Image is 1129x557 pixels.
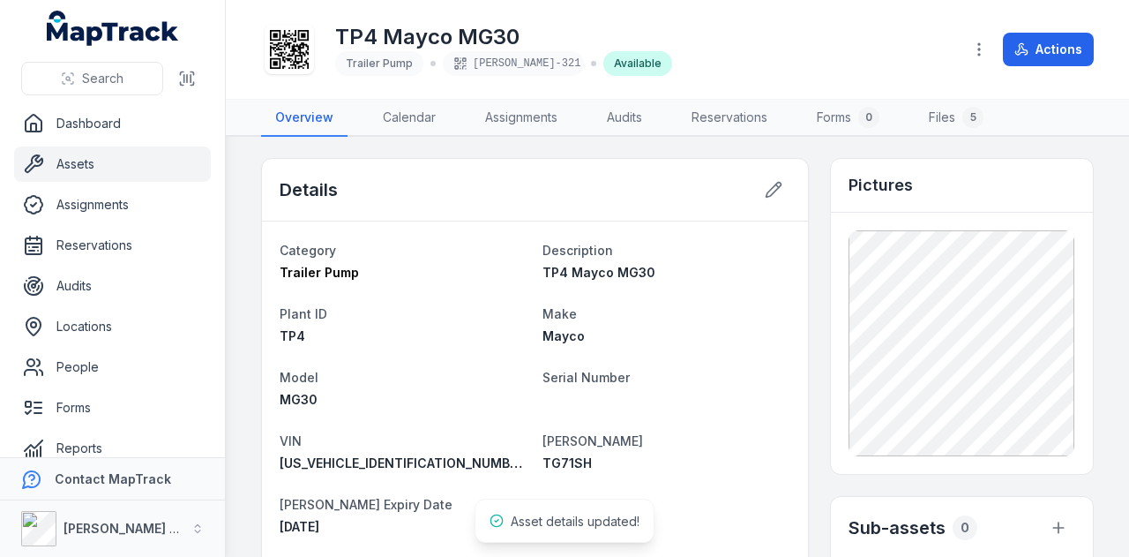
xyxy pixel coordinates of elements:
[542,328,585,343] span: Mayco
[542,497,601,512] span: Device ID
[915,100,998,137] a: Files5
[280,370,318,385] span: Model
[64,521,208,536] strong: [PERSON_NAME] Group
[14,390,211,425] a: Forms
[280,519,319,534] time: 21/03/2026, 11:00:00 am
[47,11,179,46] a: MapTrack
[280,265,359,280] span: Trailer Pump
[443,51,584,76] div: [PERSON_NAME]-321
[280,455,529,470] span: [US_VEHICLE_IDENTIFICATION_NUMBER]
[542,455,592,470] span: TG71SH
[858,107,879,128] div: 0
[82,70,123,87] span: Search
[542,433,643,448] span: [PERSON_NAME]
[542,306,577,321] span: Make
[280,433,302,448] span: VIN
[471,100,572,137] a: Assignments
[849,516,946,540] h2: Sub-assets
[261,100,348,137] a: Overview
[14,268,211,304] a: Audits
[346,56,413,70] span: Trailer Pump
[55,471,171,486] strong: Contact MapTrack
[593,100,656,137] a: Audits
[603,51,672,76] div: Available
[542,265,655,280] span: TP4 Mayco MG30
[335,23,672,51] h1: TP4 Mayco MG30
[962,107,983,128] div: 5
[849,173,913,198] h3: Pictures
[14,350,211,385] a: People
[369,100,450,137] a: Calendar
[677,100,781,137] a: Reservations
[280,497,452,512] span: [PERSON_NAME] Expiry Date
[1003,33,1094,66] button: Actions
[803,100,893,137] a: Forms0
[280,519,319,534] span: [DATE]
[280,328,305,343] span: TP4
[280,243,336,258] span: Category
[14,106,211,141] a: Dashboard
[280,177,338,202] h2: Details
[14,187,211,222] a: Assignments
[280,306,327,321] span: Plant ID
[21,62,163,95] button: Search
[14,309,211,344] a: Locations
[14,228,211,263] a: Reservations
[14,147,211,182] a: Assets
[542,370,630,385] span: Serial Number
[280,392,318,407] span: MG30
[14,431,211,466] a: Reports
[953,516,977,540] div: 0
[542,243,613,258] span: Description
[511,514,639,529] span: Asset details updated!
